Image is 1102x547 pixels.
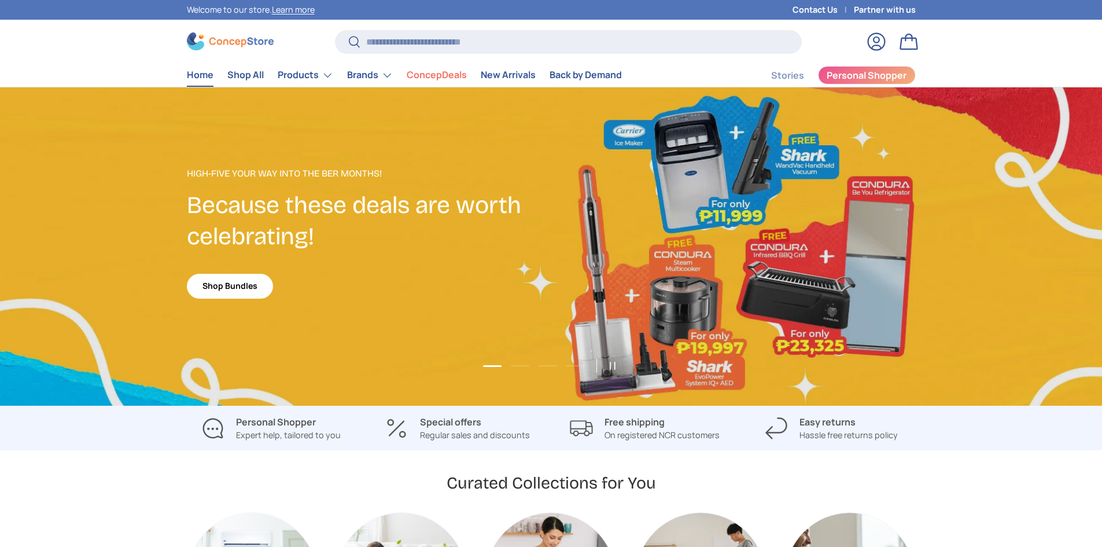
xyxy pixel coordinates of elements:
h2: Curated Collections for You [447,472,656,494]
strong: Special offers [420,416,481,428]
a: Shop All [227,64,264,86]
a: Free shipping On registered NCR customers [561,415,729,442]
summary: Brands [340,64,400,87]
a: Special offers Regular sales and discounts [374,415,542,442]
nav: Secondary [743,64,916,87]
a: Partner with us [854,3,916,16]
span: Personal Shopper [827,71,906,80]
a: Stories [771,64,804,87]
p: Welcome to our store. [187,3,315,16]
p: High-Five Your Way Into the Ber Months! [187,167,551,181]
a: Brands [347,64,393,87]
a: Learn more [272,4,315,15]
h2: Because these deals are worth celebrating! [187,190,551,252]
a: ConcepDeals [407,64,467,86]
a: Back by Demand [550,64,622,86]
strong: Free shipping [605,416,665,428]
nav: Primary [187,64,622,87]
a: Personal Shopper [818,66,916,85]
summary: Products [271,64,340,87]
a: Contact Us [793,3,854,16]
a: Home [187,64,213,86]
p: Hassle free returns policy [799,429,898,442]
p: Regular sales and discounts [420,429,530,442]
strong: Personal Shopper [236,416,316,428]
strong: Easy returns [799,416,856,428]
a: Personal Shopper Expert help, tailored to you [187,415,355,442]
a: Easy returns Hassle free returns policy [747,415,916,442]
a: Products [278,64,333,87]
p: Expert help, tailored to you [236,429,341,442]
p: On registered NCR customers [605,429,720,442]
img: ConcepStore [187,32,274,50]
a: Shop Bundles [187,274,273,299]
a: New Arrivals [481,64,536,86]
